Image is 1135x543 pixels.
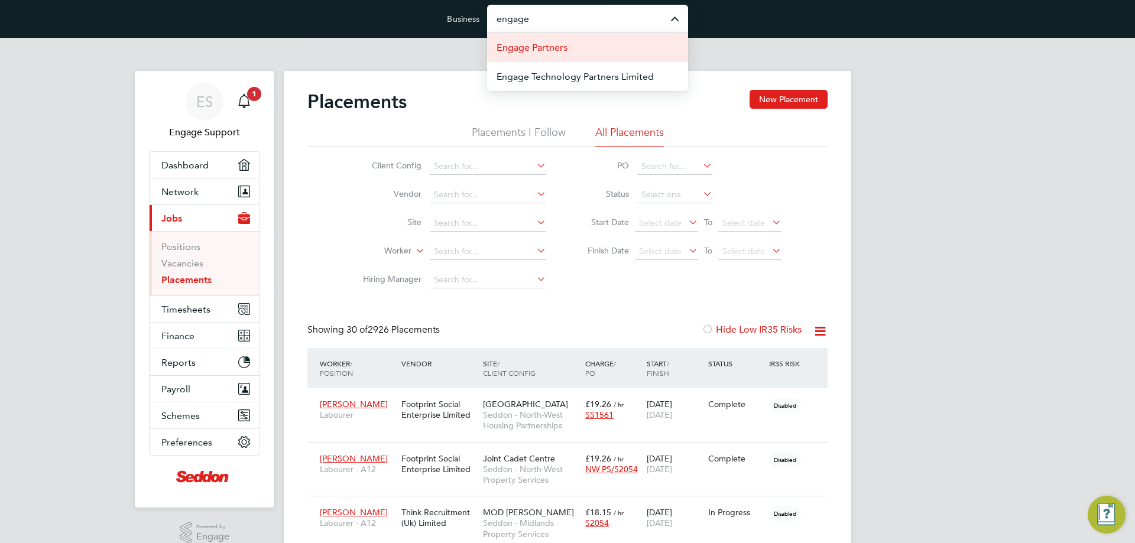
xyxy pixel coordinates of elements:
label: Hide Low IR35 Risks [702,324,802,336]
button: New Placement [750,90,828,109]
input: Search for... [430,187,546,203]
span: [DATE] [647,464,672,474]
div: Start [644,353,705,383]
button: Reports [150,349,260,375]
label: Client Config [354,160,421,171]
h2: Placements [307,90,407,113]
span: 2926 Placements [346,324,440,336]
span: Reports [161,357,196,368]
a: Dashboard [150,152,260,178]
li: All Placements [595,125,664,147]
button: Engage Resource Center [1088,496,1126,534]
span: [PERSON_NAME] [320,399,388,409]
button: Finance [150,323,260,349]
span: Payroll [161,383,190,395]
div: [DATE] [644,393,705,426]
span: To [701,243,716,258]
div: Footprint Social Enterprise Limited [398,447,480,480]
span: [PERSON_NAME] [320,453,388,464]
span: £19.26 [585,399,611,409]
nav: Main navigation [135,71,274,508]
span: Disabled [769,506,801,521]
a: [PERSON_NAME]Labourer - A12Footprint Social Enterprise LimitedJoint Cadet CentreSeddon - North-We... [317,447,828,457]
span: [DATE] [647,409,672,420]
div: IR35 Risk [766,353,807,374]
div: [DATE] [644,447,705,480]
button: Network [150,178,260,204]
label: Vendor [354,188,421,199]
a: [PERSON_NAME]Labourer - A12Think Recruitment (Uk) LimitedMOD [PERSON_NAME]Seddon - Midlands Prope... [317,500,828,511]
span: £18.15 [585,507,611,518]
span: Engage Technology Partners Limited [497,70,654,84]
span: Schemes [161,410,200,421]
img: seddonconstruction-logo-retina.png [176,467,233,486]
span: [GEOGRAPHIC_DATA] [483,399,568,409]
div: Showing [307,324,442,336]
span: / Position [320,359,353,378]
li: Placements I Follow [472,125,566,147]
span: £19.26 [585,453,611,464]
span: To [701,214,716,230]
button: Payroll [150,376,260,402]
div: Complete [708,399,764,409]
span: Select date [639,246,682,256]
input: Search for... [430,272,546,288]
span: Network [161,186,199,197]
label: PO [576,160,629,171]
span: / Client Config [483,359,536,378]
div: Worker [317,353,398,383]
label: Business [447,14,479,24]
label: Site [354,217,421,227]
div: Think Recruitment (Uk) Limited [398,501,480,534]
a: [PERSON_NAME]LabourerFootprint Social Enterprise Limited[GEOGRAPHIC_DATA]Seddon - North-West Hous... [317,392,828,402]
div: Charge [582,353,644,383]
a: 1 [232,83,256,121]
span: Engage Support [149,125,260,139]
a: Go to home page [149,467,260,486]
button: Preferences [150,429,260,455]
span: Finance [161,330,194,342]
div: Footprint Social Enterprise Limited [398,393,480,426]
button: Schemes [150,402,260,428]
span: Disabled [769,398,801,413]
a: Vacancies [161,258,203,269]
span: Select date [639,217,682,228]
a: ESEngage Support [149,83,260,139]
span: Joint Cadet Centre [483,453,555,464]
span: S2054 [585,518,609,528]
input: Select one [637,187,712,203]
label: Hiring Manager [354,274,421,284]
span: SS1561 [585,409,614,420]
span: Disabled [769,452,801,467]
span: Engage [196,532,229,542]
button: Jobs [150,205,260,231]
span: Select date [722,217,765,228]
span: [PERSON_NAME] [320,507,388,518]
span: / hr [614,454,624,463]
button: Timesheets [150,296,260,322]
span: / PO [585,359,616,378]
span: ES [196,94,213,109]
span: / Finish [647,359,669,378]
a: Placements [161,274,212,285]
span: Seddon - Midlands Property Services [483,518,579,539]
div: Complete [708,453,764,464]
span: [DATE] [647,518,672,528]
span: Engage Partners [497,41,567,55]
span: NW PS/S2054 [585,464,638,474]
div: [DATE] [644,501,705,534]
div: Status [705,353,767,374]
span: Labourer [320,409,395,420]
input: Search for... [430,215,546,232]
span: Labourer - A12 [320,518,395,528]
input: Search for... [430,158,546,175]
input: Search for... [430,243,546,260]
span: Seddon - North-West Housing Partnerships [483,409,579,431]
label: Start Date [576,217,629,227]
label: Worker [343,245,411,257]
span: Powered by [196,522,229,532]
div: In Progress [708,507,764,518]
span: Preferences [161,437,212,448]
span: / hr [614,400,624,409]
span: / hr [614,508,624,517]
